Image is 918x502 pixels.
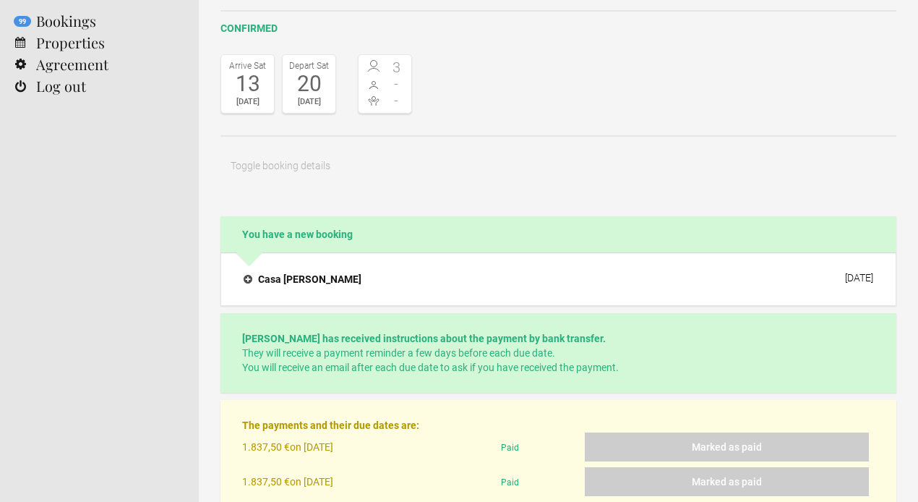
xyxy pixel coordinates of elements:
[225,59,270,73] div: Arrive Sat
[242,441,290,453] flynt-currency: 1.837,50 €
[242,433,495,467] div: on [DATE]
[232,264,885,294] button: Casa [PERSON_NAME] [DATE]
[585,433,869,461] button: Marked as paid
[242,420,419,431] strong: The payments and their due dates are:
[14,16,31,27] flynt-notification-badge: 99
[286,59,332,73] div: Depart Sat
[242,333,606,344] strong: [PERSON_NAME] has received instructions about the payment by bank transfer.
[585,467,869,496] button: Marked as paid
[286,95,332,109] div: [DATE]
[845,272,873,284] div: [DATE]
[242,476,290,488] flynt-currency: 1.837,50 €
[286,73,332,95] div: 20
[220,21,896,36] h2: confirmed
[225,95,270,109] div: [DATE]
[220,216,896,252] h2: You have a new booking
[225,73,270,95] div: 13
[385,60,408,75] span: 3
[495,433,585,467] div: Paid
[242,467,495,502] div: on [DATE]
[385,77,408,91] span: -
[385,93,408,108] span: -
[495,467,585,502] div: Paid
[242,331,875,375] p: They will receive a payment reminder a few days before each due date. You will receive an email a...
[220,151,340,180] button: Toggle booking details
[244,272,361,286] h4: Casa [PERSON_NAME]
